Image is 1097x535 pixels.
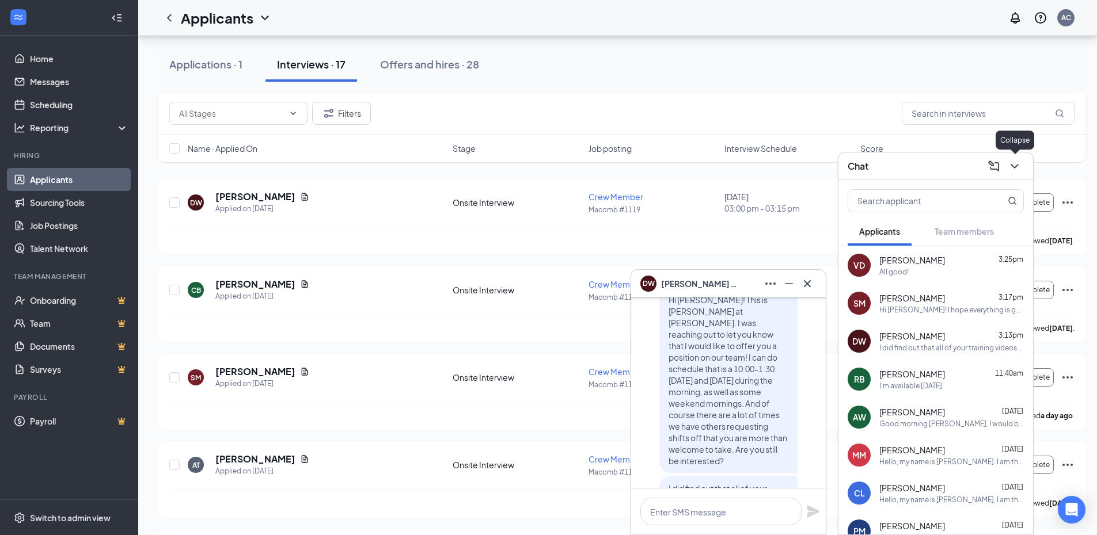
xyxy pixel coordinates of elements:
[215,291,309,302] div: Applied on [DATE]
[1049,324,1073,333] b: [DATE]
[289,109,298,118] svg: ChevronDown
[190,198,202,208] div: DW
[191,373,201,383] div: SM
[30,289,128,312] a: OnboardingCrown
[852,449,866,461] div: MM
[589,454,643,464] span: Crew Member
[589,467,718,477] p: Macomb #1119
[879,406,945,418] span: [PERSON_NAME]
[764,277,777,291] svg: Ellipses
[30,191,128,214] a: Sourcing Tools
[879,368,945,380] span: [PERSON_NAME]
[453,372,582,383] div: Onsite Interview
[879,292,945,304] span: [PERSON_NAME]
[300,367,309,376] svg: Document
[300,280,309,289] svg: Document
[589,366,643,377] span: Crew Member
[1002,521,1023,529] span: [DATE]
[1058,496,1085,523] div: Open Intercom Messenger
[879,444,945,456] span: [PERSON_NAME]
[853,297,866,309] div: SM
[453,197,582,208] div: Onsite Interview
[782,277,796,291] svg: Minimize
[589,143,632,154] span: Job posting
[1034,11,1047,25] svg: QuestionInfo
[215,190,295,203] h5: [PERSON_NAME]
[1008,11,1022,25] svg: Notifications
[589,205,718,215] p: Macomb #1119
[30,168,128,191] a: Applicants
[853,411,866,423] div: AW
[848,190,985,212] input: Search applicant
[162,11,176,25] svg: ChevronLeft
[589,192,643,202] span: Crew Member
[860,143,883,154] span: Score
[1061,196,1075,209] svg: Ellipses
[724,143,797,154] span: Interview Schedule
[902,102,1075,125] input: Search in interviews
[995,369,1023,377] span: 11:40am
[935,226,994,236] span: Team members
[453,143,476,154] span: Stage
[853,259,865,271] div: VD
[179,107,284,120] input: All Stages
[322,106,336,120] svg: Filter
[30,237,128,260] a: Talent Network
[1061,13,1071,22] div: AC
[798,274,817,293] button: Cross
[589,279,643,289] span: Crew Member
[1008,196,1017,205] svg: MagnifyingGlass
[13,12,24,23] svg: WorkstreamLogo
[879,457,1024,467] div: Hello, my name is [PERSON_NAME]. I am the general manager of the [PERSON_NAME] here in [GEOGRAPHI...
[300,192,309,201] svg: Document
[879,381,944,391] div: I'm available [DATE].
[879,305,1024,315] div: Hi [PERSON_NAME]! I hope everything is going well with your daughter. Were you wanting to still r...
[996,131,1034,150] div: Collapse
[192,460,200,470] div: AT
[30,214,128,237] a: Job Postings
[1061,458,1075,472] svg: Ellipses
[30,358,128,381] a: SurveysCrown
[806,505,820,518] svg: Plane
[14,512,25,523] svg: Settings
[30,93,128,116] a: Scheduling
[999,255,1023,263] span: 3:25pm
[589,380,718,389] p: Macomb #1119
[761,274,780,293] button: Ellipses
[854,373,865,385] div: RB
[669,295,787,466] span: Hi [PERSON_NAME]! This is [PERSON_NAME] at [PERSON_NAME]. I was reaching out to let you know that...
[1061,283,1075,297] svg: Ellipses
[879,419,1024,429] div: Good morning [PERSON_NAME], I would be happy to come in for an interview. Im available MWF after ...
[879,330,945,342] span: [PERSON_NAME]
[879,343,1024,353] div: I did find out that all of your training videos from fast track can be transferred!
[879,495,1024,505] div: Hello, my name is [PERSON_NAME]. I am the general manager of the [PERSON_NAME] here in [GEOGRAPHI...
[312,102,371,125] button: Filter Filters
[854,487,865,499] div: CL
[589,292,718,302] p: Macomb #1119
[191,285,201,295] div: CB
[999,331,1023,339] span: 3:13pm
[1049,499,1073,507] b: [DATE]
[780,274,798,293] button: Minimize
[879,254,945,266] span: [PERSON_NAME]
[14,151,126,160] div: Hiring
[800,277,814,291] svg: Cross
[30,312,128,335] a: TeamCrown
[30,70,128,93] a: Messages
[848,160,868,173] h3: Chat
[215,278,295,291] h5: [PERSON_NAME]
[169,57,242,71] div: Applications · 1
[1055,109,1064,118] svg: MagnifyingGlass
[985,157,1003,175] button: ComposeMessage
[1002,407,1023,415] span: [DATE]
[859,226,900,236] span: Applicants
[30,335,128,358] a: DocumentsCrown
[215,365,295,378] h5: [PERSON_NAME]
[14,272,126,281] div: Team Management
[258,11,272,25] svg: ChevronDown
[661,277,742,290] span: [PERSON_NAME] White
[453,459,582,471] div: Onsite Interview
[669,483,780,517] span: I did find out that all of your training videos from fast track can be transferred!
